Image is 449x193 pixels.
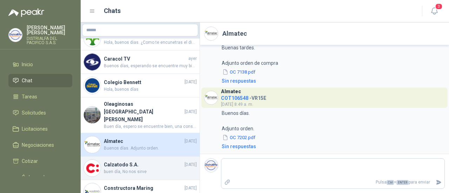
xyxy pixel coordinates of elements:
span: Ctrl [387,180,394,185]
p: Buenas tardes. Adjunto orden de compra [222,44,278,67]
img: Company Logo [84,77,101,94]
img: Company Logo [84,54,101,70]
img: Company Logo [205,159,218,172]
p: DISTRIALFA DEL PACIFICO S.A.S. [27,36,72,45]
a: Sin respuestas [220,77,445,85]
p: Buenos días. Adjunto orden. [222,109,256,132]
h4: Colegio Bennett [104,78,183,86]
span: [DATE] [185,79,197,85]
button: OC 7138.pdf [222,68,256,76]
span: Licitaciones [22,125,48,133]
span: [DATE] 8:49 a. m. [221,102,253,107]
h4: Caracol TV [104,55,187,63]
span: Buenos días. Adjunto orden. [104,145,197,152]
h2: Almatec [222,29,247,39]
a: Company LogoAlmatec[DATE]Buenos días. Adjunto orden. [81,133,200,157]
img: Company Logo [205,27,218,40]
a: Company LogoSalamanca Oleaginosas SASayerHola, buenos dias. ¿Como te encunetras el dia [PERSON_NA... [81,27,200,50]
a: Company LogoColegio Bennett[DATE]Hola, buenos días [81,74,200,97]
h4: Calzatodo S.A. [104,161,183,168]
a: Órdenes de Compra [8,171,72,192]
span: Cotizar [22,157,38,165]
img: Company Logo [84,160,101,177]
span: [DATE] [185,138,197,145]
span: [DATE] [185,185,197,192]
span: Negociaciones [22,141,54,149]
span: Chat [22,77,32,84]
span: Buenos días, esperando se encuentre muy bien. Amablemente solicitamos de su colaboracion con imag... [104,63,197,69]
a: Cotizar [8,154,72,168]
span: Tareas [22,93,37,101]
a: Company LogoOleaginosas [GEOGRAPHIC_DATA][PERSON_NAME][DATE]Buen día, espero se encuentre bien, u... [81,97,200,133]
span: Hola, buenos dias. ¿Como te encunetras el dia [PERSON_NAME][DATE]? Mi nombre es [PERSON_NAME], es... [104,39,197,46]
a: Inicio [8,58,72,71]
a: Tareas [8,90,72,103]
img: Company Logo [84,136,101,153]
a: Solicitudes [8,106,72,119]
img: Company Logo [84,30,101,47]
a: Chat [8,74,72,87]
a: Company LogoCalzatodo S.A.[DATE]buen día, No nos sirve [81,157,200,180]
h3: Almatec [221,90,241,94]
img: Company Logo [205,91,218,104]
a: Company LogoCaracol TVayerBuenos días, esperando se encuentre muy bien. Amablemente solicitamos d... [81,50,200,74]
img: Company Logo [9,28,22,42]
span: COT106548 [221,95,248,101]
p: Pulsa + para enviar [233,176,433,188]
h4: Oleaginosas [GEOGRAPHIC_DATA][PERSON_NAME] [104,100,183,123]
a: Licitaciones [8,122,72,136]
p: [PERSON_NAME] [PERSON_NAME] [27,25,72,35]
span: [DATE] [185,109,197,115]
a: Negociaciones [8,138,72,152]
span: [DATE] [185,161,197,168]
span: Inicio [22,61,33,68]
h1: Chats [104,6,121,16]
label: Adjuntar archivos [221,176,233,188]
span: Solicitudes [22,109,46,117]
button: 3 [428,5,441,18]
span: Órdenes de Compra [22,173,66,189]
h4: Constructora Maring [104,184,183,192]
span: ENTER [396,180,409,185]
button: OC 7202.pdf [222,134,256,141]
a: Sin respuestas [220,143,445,150]
h4: - VR15E [221,94,266,100]
h4: Almatec [104,137,183,145]
span: ayer [188,55,197,62]
img: Company Logo [84,106,101,123]
span: 3 [435,3,443,10]
img: Logo peakr [8,8,44,17]
span: buen día, No nos sirve [104,168,197,175]
div: Sin respuestas [222,143,256,150]
button: Enviar [433,176,444,188]
span: Hola, buenos días [104,86,197,93]
span: Buen día, espero se encuentre bien, una consulta, lo que pasa es que anteriormente nos habían env... [104,123,197,130]
div: Sin respuestas [222,77,256,85]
